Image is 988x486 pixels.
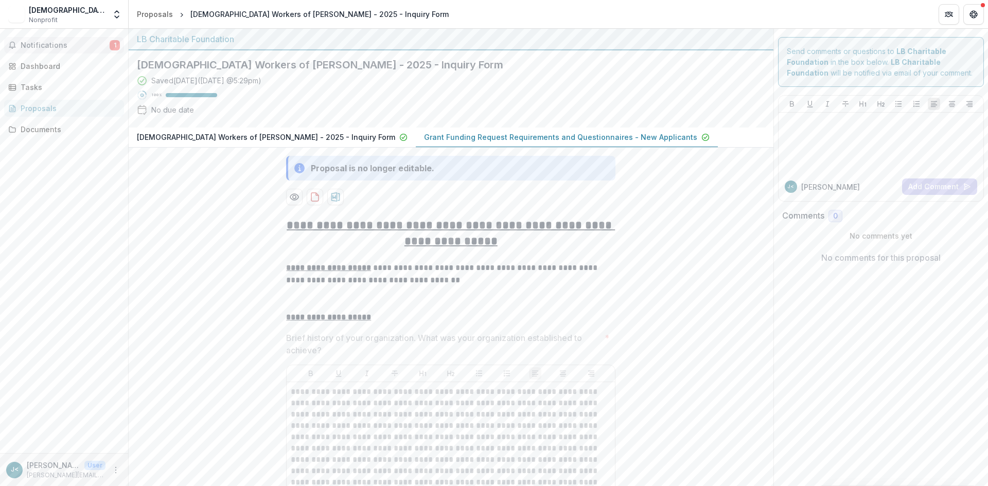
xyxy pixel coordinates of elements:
button: Ordered List [501,367,513,380]
span: Notifications [21,41,110,50]
p: No comments for this proposal [821,251,941,264]
p: Grant Funding Request Requirements and Questionnaires - New Applicants [424,132,697,142]
a: Tasks [4,79,124,96]
p: [PERSON_NAME] <[PERSON_NAME][EMAIL_ADDRESS][PERSON_NAME][DOMAIN_NAME]> [27,460,80,471]
p: No comments yet [782,230,980,241]
button: Notifications1 [4,37,124,53]
span: Nonprofit [29,15,58,25]
a: Dashboard [4,58,124,75]
p: [DEMOGRAPHIC_DATA] Workers of [PERSON_NAME] - 2025 - Inquiry Form [137,132,395,142]
button: Heading 2 [445,367,457,380]
button: Align Left [529,367,541,380]
button: Bullet List [892,98,905,110]
span: 0 [833,212,838,221]
div: Jill Allen <jill.allen@dorothysplace.org> [787,184,794,189]
button: Bold [786,98,798,110]
p: [PERSON_NAME] [801,182,860,192]
button: Align Center [557,367,569,380]
button: download-proposal [307,189,323,205]
div: Saved [DATE] ( [DATE] @ 5:29pm ) [151,75,261,86]
span: 1 [110,40,120,50]
button: Add Comment [902,178,977,195]
a: Proposals [4,100,124,117]
button: Italicize [821,98,834,110]
div: Documents [21,124,116,135]
button: Bullet List [473,367,485,380]
button: Partners [939,4,959,25]
button: Underline [332,367,345,380]
button: Align Right [963,98,976,110]
div: Send comments or questions to in the box below. will be notified via email of your comment. [778,37,984,87]
button: Align Right [585,367,597,380]
button: Heading 2 [875,98,887,110]
div: [DEMOGRAPHIC_DATA] Workers of [PERSON_NAME] - 2025 - Inquiry Form [190,9,449,20]
button: More [110,464,122,476]
p: [PERSON_NAME][EMAIL_ADDRESS][PERSON_NAME][DOMAIN_NAME] [27,471,105,480]
button: Strike [839,98,852,110]
button: Align Left [928,98,940,110]
img: Franciscan Workers of Junipero Serra [8,6,25,23]
button: Get Help [963,4,984,25]
div: Dashboard [21,61,116,71]
button: Align Center [946,98,958,110]
div: LB Charitable Foundation [137,33,765,45]
button: Open entity switcher [110,4,124,25]
div: Tasks [21,82,116,93]
p: User [84,461,105,470]
div: Proposals [21,103,116,114]
button: Italicize [361,367,373,380]
div: No due date [151,104,194,115]
button: Strike [389,367,401,380]
div: Proposals [137,9,173,20]
p: 100 % [151,92,162,99]
button: Heading 1 [417,367,429,380]
a: Documents [4,121,124,138]
button: Heading 1 [857,98,869,110]
button: download-proposal [327,189,344,205]
div: [DEMOGRAPHIC_DATA] Workers of [PERSON_NAME] [29,5,105,15]
p: Brief history of your organization. What was your organization established to achieve? [286,332,601,356]
nav: breadcrumb [133,7,453,22]
button: Bold [305,367,317,380]
button: Ordered List [910,98,923,110]
h2: Comments [782,211,824,221]
div: Proposal is no longer editable. [311,162,434,174]
a: Proposals [133,7,177,22]
button: Underline [804,98,816,110]
button: Preview f4a27768-c82d-4269-b0f2-c22438b541d4-1.pdf [286,189,303,205]
h2: [DEMOGRAPHIC_DATA] Workers of [PERSON_NAME] - 2025 - Inquiry Form [137,59,749,71]
div: Jill Allen <jill.allen@dorothysplace.org> [11,466,19,473]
